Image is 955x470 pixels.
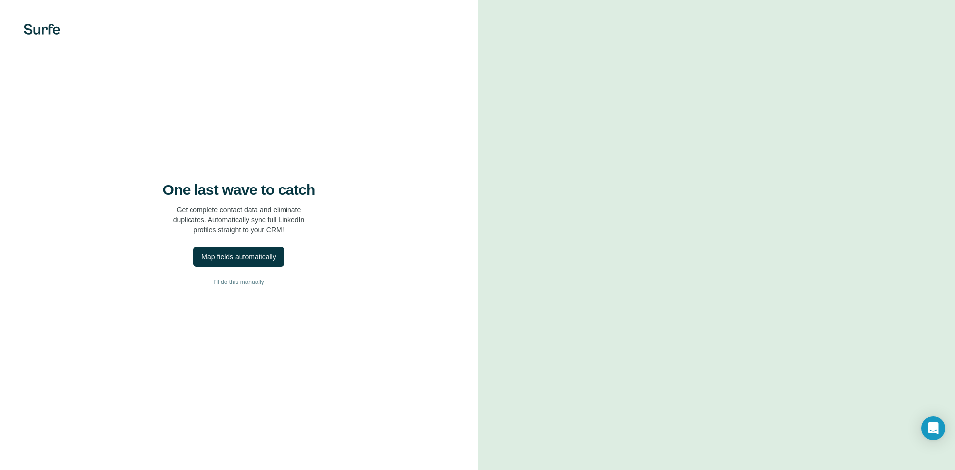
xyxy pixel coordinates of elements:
[163,181,315,199] h4: One last wave to catch
[173,205,305,235] p: Get complete contact data and eliminate duplicates. Automatically sync full LinkedIn profiles str...
[213,278,264,286] span: I’ll do this manually
[24,24,60,35] img: Surfe's logo
[921,416,945,440] div: Open Intercom Messenger
[20,275,458,289] button: I’ll do this manually
[201,252,276,262] div: Map fields automatically
[193,247,284,267] button: Map fields automatically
